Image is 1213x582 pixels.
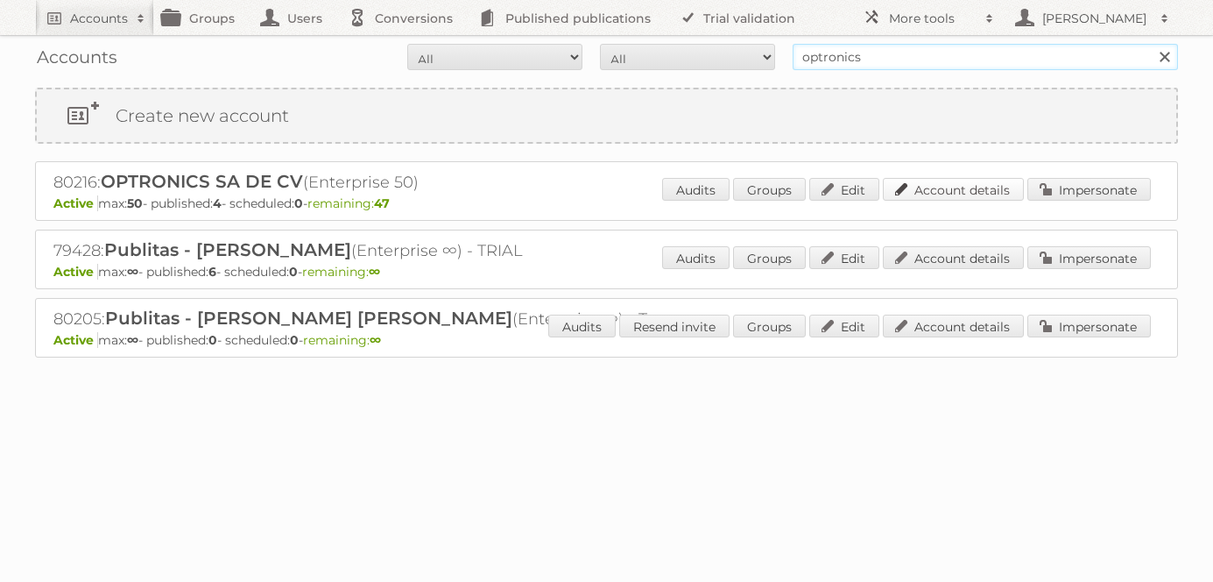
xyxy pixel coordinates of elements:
a: Impersonate [1027,246,1151,269]
h2: 80205: (Enterprise ∞) - TRIAL - Self Service [53,308,666,330]
strong: ∞ [370,332,381,348]
strong: 0 [294,195,303,211]
strong: ∞ [369,264,380,280]
a: Audits [548,315,616,337]
h2: 79428: (Enterprise ∞) - TRIAL [53,239,666,262]
strong: 0 [208,332,217,348]
strong: ∞ [127,264,138,280]
span: remaining: [307,195,390,211]
span: remaining: [302,264,380,280]
a: Edit [809,178,879,201]
strong: 47 [374,195,390,211]
span: Active [53,195,98,211]
a: Edit [809,315,879,337]
a: Resend invite [619,315,730,337]
a: Edit [809,246,879,269]
span: OPTRONICS SA DE CV [101,171,303,192]
strong: 50 [127,195,143,211]
a: Account details [883,178,1024,201]
strong: 6 [208,264,216,280]
strong: 0 [290,332,299,348]
a: Groups [733,178,806,201]
strong: 0 [289,264,298,280]
h2: [PERSON_NAME] [1038,10,1152,27]
h2: Accounts [70,10,128,27]
span: Publitas - [PERSON_NAME] [104,239,351,260]
a: Impersonate [1027,178,1151,201]
strong: 4 [213,195,222,211]
a: Account details [883,315,1024,337]
h2: 80216: (Enterprise 50) [53,171,666,194]
a: Audits [662,246,730,269]
span: Publitas - [PERSON_NAME] [PERSON_NAME] [105,308,512,329]
a: Create new account [37,89,1176,142]
p: max: - published: - scheduled: - [53,195,1160,211]
a: Impersonate [1027,315,1151,337]
span: remaining: [303,332,381,348]
strong: ∞ [127,332,138,348]
h2: More tools [889,10,977,27]
p: max: - published: - scheduled: - [53,264,1160,280]
span: Active [53,264,98,280]
a: Account details [883,246,1024,269]
p: max: - published: - scheduled: - [53,332,1160,348]
a: Groups [733,246,806,269]
a: Groups [733,315,806,337]
a: Audits [662,178,730,201]
span: Active [53,332,98,348]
